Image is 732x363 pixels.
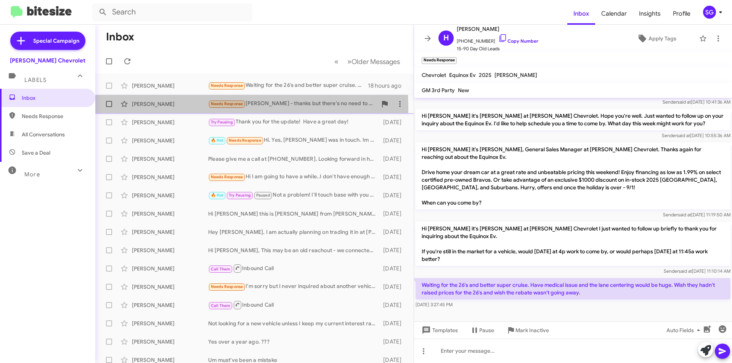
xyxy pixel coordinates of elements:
[208,210,379,217] div: Hi [PERSON_NAME] this is [PERSON_NAME] from [PERSON_NAME] in [GEOGRAPHIC_DATA], This is my cell n...
[457,45,538,53] span: 15-90 Day Old Leads
[208,320,379,327] div: Not looking for a new vehicle unless I keep my current interest rate.
[208,338,379,345] div: Yes over a year ago. ???
[416,222,730,266] p: Hi [PERSON_NAME] it's [PERSON_NAME] at [PERSON_NAME] Chevrolet I just wanted to follow up briefly...
[498,38,538,44] a: Copy Number
[22,149,50,157] span: Save a Deal
[229,193,251,198] span: Try Pausing
[379,173,408,181] div: [DATE]
[132,246,208,254] div: [PERSON_NAME]
[416,142,730,209] p: Hi [PERSON_NAME] it's [PERSON_NAME], General Sales Manager at [PERSON_NAME] Chevrolet. Thanks aga...
[703,6,716,19] div: SG
[464,323,500,337] button: Pause
[92,3,252,21] input: Search
[457,34,538,45] span: [PHONE_NUMBER]
[256,193,270,198] span: Paused
[208,282,379,291] div: I'm sorry but I never inquired about another vehicle I'm happy with the one that I have.
[567,3,595,25] a: Inbox
[660,323,709,337] button: Auto Fields
[379,338,408,345] div: [DATE]
[211,174,243,179] span: Needs Response
[132,210,208,217] div: [PERSON_NAME]
[211,83,243,88] span: Needs Response
[229,138,261,143] span: Needs Response
[663,99,730,105] span: Sender [DATE] 10:41:36 AM
[667,3,697,25] a: Profile
[416,278,730,299] p: Waiting for the 26's and better super cruise. Have medical issue and the lane centering would be ...
[379,283,408,291] div: [DATE]
[458,87,469,94] span: New
[679,268,692,274] span: said at
[10,32,85,50] a: Special Campaign
[422,87,455,94] span: GM 3rd Party
[379,265,408,272] div: [DATE]
[208,191,379,200] div: Not a problem! I'll touch base with you the 16th!
[211,138,224,143] span: 🔥 Hot
[515,323,549,337] span: Mark Inactive
[379,118,408,126] div: [DATE]
[379,210,408,217] div: [DATE]
[211,193,224,198] span: 🔥 Hot
[677,133,690,138] span: said at
[22,94,87,102] span: Inbox
[352,58,400,66] span: Older Messages
[633,3,667,25] a: Insights
[208,155,379,163] div: Please give me a call at [PHONE_NUMBER]. Looking forward in hearing from you.
[132,82,208,90] div: [PERSON_NAME]
[106,31,134,43] h1: Inbox
[22,112,87,120] span: Needs Response
[379,192,408,199] div: [DATE]
[500,323,555,337] button: Mark Inactive
[666,323,703,337] span: Auto Fields
[416,109,730,130] p: Hi [PERSON_NAME] it's [PERSON_NAME] at [PERSON_NAME] Chevrolet. Hope you're well. Just wanted to ...
[132,155,208,163] div: [PERSON_NAME]
[663,212,730,217] span: Sender [DATE] 11:19:50 AM
[132,265,208,272] div: [PERSON_NAME]
[443,32,449,44] span: H
[422,72,446,78] span: Chevrolet
[697,6,724,19] button: SG
[208,81,368,90] div: Waiting for the 26's and better super cruise. Have medical issue and the lane centering would be ...
[330,54,343,69] button: Previous
[10,57,85,64] div: [PERSON_NAME] Chevrolet
[132,137,208,144] div: [PERSON_NAME]
[343,54,405,69] button: Next
[649,32,676,45] span: Apply Tags
[208,136,379,145] div: Hi. Yes, [PERSON_NAME] was in touch. Im still considering it. Can u plz remind me how much u for ...
[211,303,231,308] span: Call Them
[132,301,208,309] div: [PERSON_NAME]
[208,228,379,236] div: Hey [PERSON_NAME], I am actually planning on trading it in at [PERSON_NAME] Nissan of Stanhope, g...
[414,323,464,337] button: Templates
[211,101,243,106] span: Needs Response
[617,32,695,45] button: Apply Tags
[132,283,208,291] div: [PERSON_NAME]
[24,77,47,83] span: Labels
[664,268,730,274] span: Sender [DATE] 11:10:14 AM
[24,171,40,178] span: More
[208,246,379,254] div: Hi [PERSON_NAME], This may be an old reachout - we connected in the fall of 2022 and purchased a ...
[211,267,231,272] span: Call Them
[368,82,408,90] div: 18 hours ago
[132,118,208,126] div: [PERSON_NAME]
[208,99,377,108] div: [PERSON_NAME] - thanks but there's no need to text me like this.
[330,54,405,69] nav: Page navigation example
[132,320,208,327] div: [PERSON_NAME]
[132,100,208,108] div: [PERSON_NAME]
[379,301,408,309] div: [DATE]
[379,246,408,254] div: [DATE]
[479,72,491,78] span: 2025
[420,323,458,337] span: Templates
[479,323,494,337] span: Pause
[132,173,208,181] div: [PERSON_NAME]
[677,99,691,105] span: said at
[334,57,339,66] span: «
[457,24,538,34] span: [PERSON_NAME]
[662,133,730,138] span: Sender [DATE] 10:55:36 AM
[449,72,476,78] span: Equinox Ev
[416,302,453,307] span: [DATE] 3:27:45 PM
[211,120,233,125] span: Try Pausing
[595,3,633,25] a: Calendar
[379,155,408,163] div: [DATE]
